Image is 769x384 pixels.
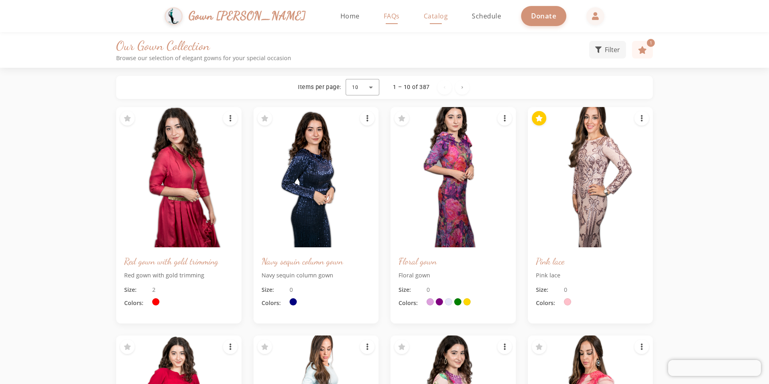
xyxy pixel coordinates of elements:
[262,299,286,307] span: Colors:
[564,285,567,294] span: 0
[521,6,566,26] a: Donate
[116,38,589,53] h1: Our Gown Collection
[384,12,400,20] span: FAQs
[165,7,183,25] img: Gown Gmach Logo
[399,255,508,267] h3: Floral gown
[427,285,430,294] span: 0
[632,41,653,59] button: 1
[437,80,452,95] button: Previous page
[536,271,645,280] p: Pink lace
[605,45,620,55] span: Filter
[528,107,653,247] img: Pink lace
[262,255,371,267] h3: Navy sequin column gown
[399,285,423,294] span: Size:
[399,271,508,280] p: Floral gown
[531,11,556,20] span: Donate
[152,285,155,294] span: 2
[455,80,469,95] button: Next page
[424,12,448,20] span: Catalog
[189,7,306,24] span: Gown [PERSON_NAME]
[298,83,341,91] div: Items per page:
[647,39,655,47] span: 1
[472,12,501,20] span: Schedule
[124,271,234,280] p: Red gown with gold trimming
[116,55,589,61] p: Browse our selection of elegant gowns for your special occasion
[536,285,560,294] span: Size:
[536,299,560,307] span: Colors:
[165,5,314,27] a: Gown [PERSON_NAME]
[399,299,423,307] span: Colors:
[391,107,516,247] img: Floral gown
[262,271,371,280] p: Navy sequin column gown
[340,12,360,20] span: Home
[124,285,148,294] span: Size:
[124,299,148,307] span: Colors:
[116,107,242,247] img: Red gown with gold trimming
[254,107,379,247] img: Navy sequin column gown
[290,285,293,294] span: 0
[262,285,286,294] span: Size:
[589,41,626,59] button: Filter
[536,255,645,267] h3: Pink lace
[124,255,234,267] h3: Red gown with gold trimming
[668,360,761,376] iframe: Chatra live chat
[393,83,429,91] div: 1 – 10 of 387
